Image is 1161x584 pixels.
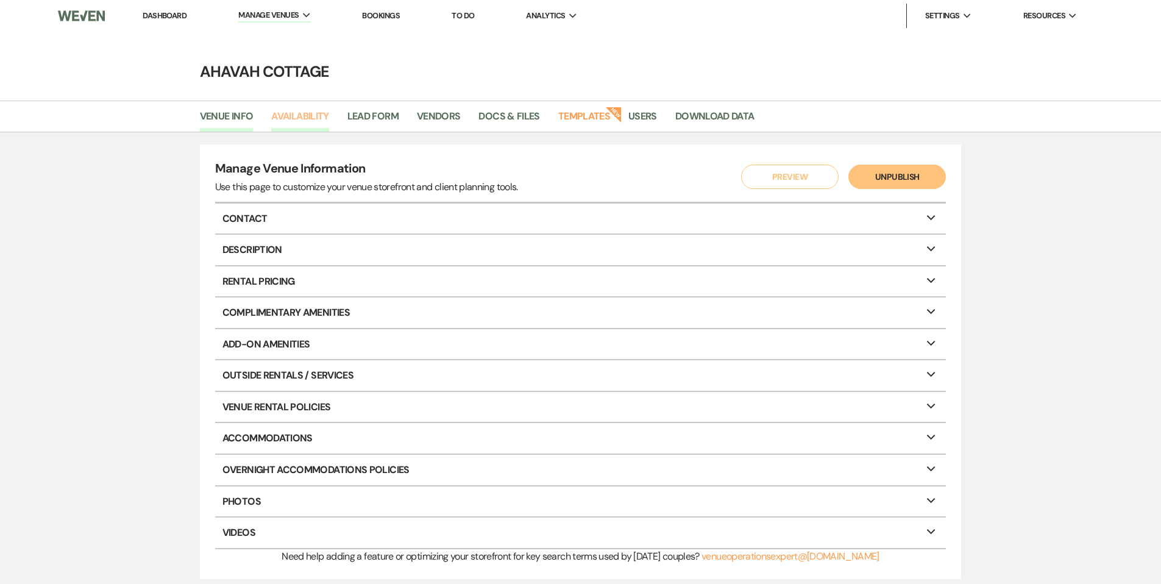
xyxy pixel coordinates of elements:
[143,10,186,21] a: Dashboard
[558,109,610,132] a: Templates
[215,423,946,454] p: Accommodations
[925,10,960,22] span: Settings
[362,10,400,21] a: Bookings
[605,105,622,123] strong: New
[142,61,1020,82] h4: Ahavah Cottage
[738,165,836,189] a: Preview
[452,10,474,21] a: To Do
[215,360,946,391] p: Outside Rentals / Services
[215,297,946,328] p: Complimentary Amenities
[701,550,879,563] a: venueoperationsexpert@[DOMAIN_NAME]
[215,392,946,422] p: Venue Rental Policies
[215,486,946,517] p: Photos
[271,109,328,132] a: Availability
[282,550,699,563] span: Need help adding a feature or optimizing your storefront for key search terms used by [DATE] coup...
[478,109,539,132] a: Docs & Files
[417,109,461,132] a: Vendors
[215,266,946,297] p: Rental Pricing
[215,160,518,180] h4: Manage Venue Information
[215,518,946,548] p: Videos
[675,109,754,132] a: Download Data
[628,109,657,132] a: Users
[215,329,946,360] p: Add-On Amenities
[238,9,299,21] span: Manage Venues
[215,180,518,194] div: Use this page to customize your venue storefront and client planning tools.
[526,10,565,22] span: Analytics
[215,235,946,265] p: Description
[215,204,946,234] p: Contact
[200,109,254,132] a: Venue Info
[347,109,399,132] a: Lead Form
[741,165,839,189] button: Preview
[1023,10,1065,22] span: Resources
[848,165,946,189] button: Unpublish
[215,455,946,485] p: Overnight Accommodations Policies
[58,3,104,29] img: Weven Logo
